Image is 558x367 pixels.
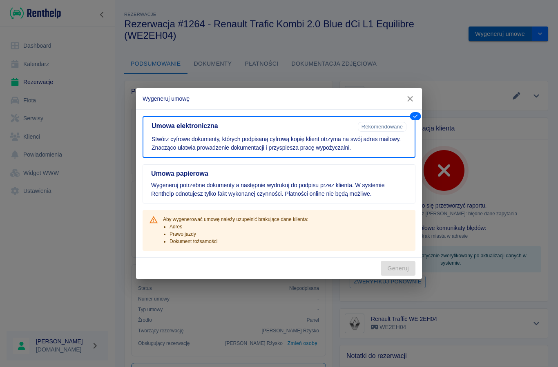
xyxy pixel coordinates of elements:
[170,230,308,238] li: Prawo jazdy
[152,135,406,152] p: Stwórz cyfrowe dokumenty, których podpisaną cyfrową kopię klient otrzyma na swój adres mailowy. Z...
[170,238,308,245] li: Dokument tożsamości
[151,181,407,198] p: Wygeneruj potrzebne dokumenty a następnie wydrukuj do podpisu przez klienta. W systemie Renthelp ...
[358,124,406,130] span: Rekomendowane
[170,223,308,230] li: Adres
[143,164,415,203] button: Umowa papierowaWygeneruj potrzebne dokumenty a następnie wydrukuj do podpisu przez klienta. W sys...
[151,170,407,178] h5: Umowa papierowa
[143,116,415,158] button: Umowa elektronicznaRekomendowaneStwórz cyfrowe dokumenty, których podpisaną cyfrową kopię klient ...
[136,88,422,109] h2: Wygeneruj umowę
[163,216,308,223] p: Aby wygenerować umowę należy uzupełnić brakujące dane klienta:
[152,122,355,130] h5: Umowa elektroniczna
